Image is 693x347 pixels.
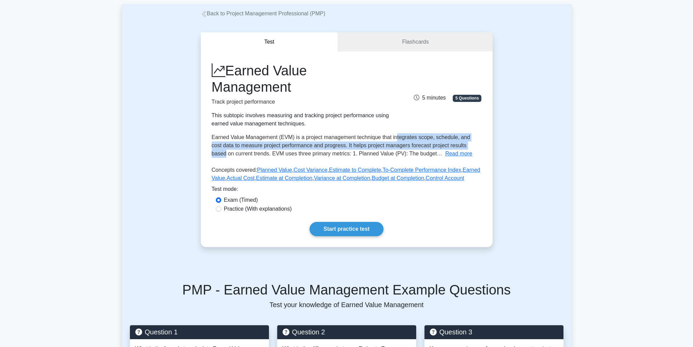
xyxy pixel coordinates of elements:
button: Read more [445,150,472,158]
span: 5 Questions [453,95,481,102]
a: Planned Value [257,167,292,173]
a: To-Complete Performance Index [382,167,461,173]
h5: Question 3 [430,328,558,336]
h5: PMP - Earned Value Management Example Questions [130,282,563,298]
a: Estimate at Completion [256,175,312,181]
span: Earned Value Management (EVM) is a project management technique that integrates scope, schedule, ... [212,134,470,156]
a: Back to Project Management Professional (PMP) [201,11,326,16]
a: Variance at Completion [314,175,370,181]
h1: Earned Value Management [212,62,389,95]
h5: Question 2 [283,328,411,336]
a: Cost Variance [293,167,327,173]
a: Estimate to Complete [329,167,381,173]
label: Exam (Timed) [224,196,258,204]
p: Track project performance [212,98,389,106]
a: Budget at Completion [372,175,424,181]
span: 5 minutes [414,95,446,101]
a: Flashcards [338,32,492,52]
div: Test mode: [212,185,482,196]
a: Start practice test [310,222,383,236]
p: Concepts covered: , , , , , , , , , [212,166,482,185]
a: Control Account [426,175,464,181]
a: Actual Cost [227,175,255,181]
button: Test [201,32,338,52]
h5: Question 1 [135,328,263,336]
p: Test your knowledge of Earned Value Management [130,301,563,309]
label: Practice (With explanations) [224,205,292,213]
div: This subtopic involves measuring and tracking project performance using earned value management t... [212,111,389,128]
